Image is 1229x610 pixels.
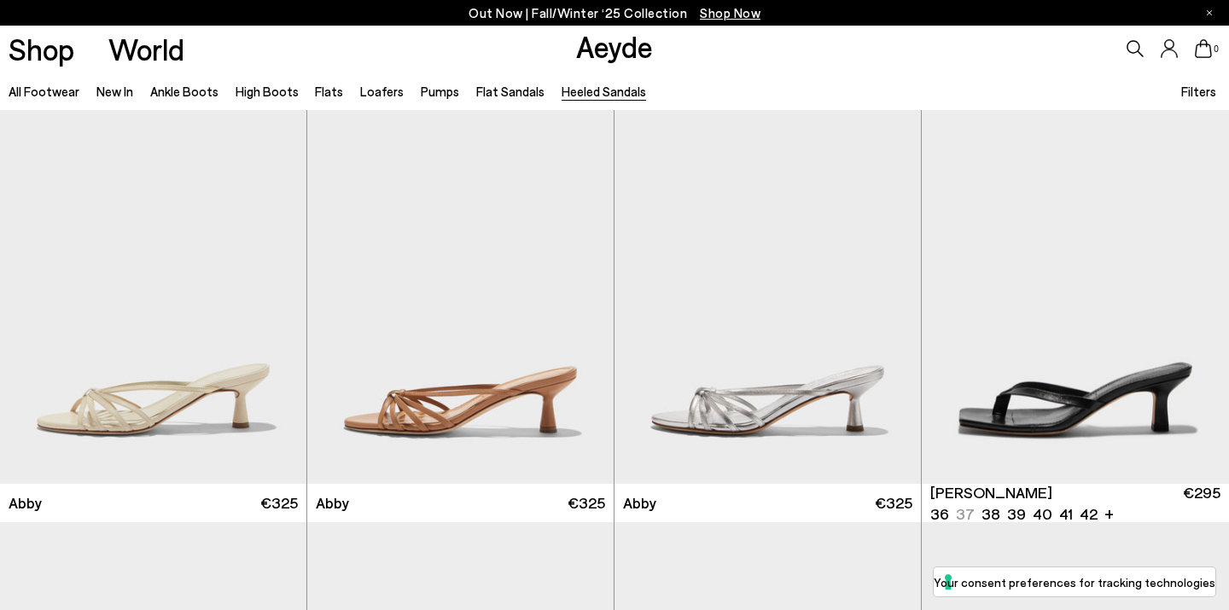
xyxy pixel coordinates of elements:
[934,573,1215,591] label: Your consent preferences for tracking technologies
[981,503,1000,525] li: 38
[1104,502,1114,525] li: +
[922,484,1229,522] a: [PERSON_NAME] 36 37 38 39 40 41 42 + €295
[875,492,912,514] span: €325
[476,84,545,99] a: Flat Sandals
[614,484,921,522] a: Abby €325
[934,567,1215,596] button: Your consent preferences for tracking technologies
[922,99,1229,484] a: Next slide Previous slide
[568,492,605,514] span: €325
[9,84,79,99] a: All Footwear
[1059,503,1073,525] li: 41
[9,34,74,64] a: Shop
[307,484,614,522] a: Abby €325
[236,84,299,99] a: High Boots
[930,503,1092,525] ul: variant
[360,84,404,99] a: Loafers
[315,84,343,99] a: Flats
[9,492,42,514] span: Abby
[1080,503,1098,525] li: 42
[108,34,184,64] a: World
[922,99,1229,484] div: 1 / 6
[700,5,760,20] span: Navigate to /collections/new-in
[96,84,133,99] a: New In
[1195,39,1212,58] a: 0
[614,99,921,484] img: Abby Leather Mules
[469,3,760,24] p: Out Now | Fall/Winter ‘25 Collection
[1183,482,1220,525] span: €295
[150,84,218,99] a: Ankle Boots
[316,492,349,514] span: Abby
[307,99,614,484] img: Abby Leather Mules
[1181,84,1216,99] span: Filters
[1212,44,1220,54] span: 0
[562,84,646,99] a: Heeled Sandals
[623,492,656,514] span: Abby
[922,99,1229,484] img: Wilma Leather Thong Sandals
[930,503,949,525] li: 36
[1007,503,1026,525] li: 39
[260,492,298,514] span: €325
[1033,503,1052,525] li: 40
[930,482,1052,503] span: [PERSON_NAME]
[576,28,653,64] a: Aeyde
[421,84,459,99] a: Pumps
